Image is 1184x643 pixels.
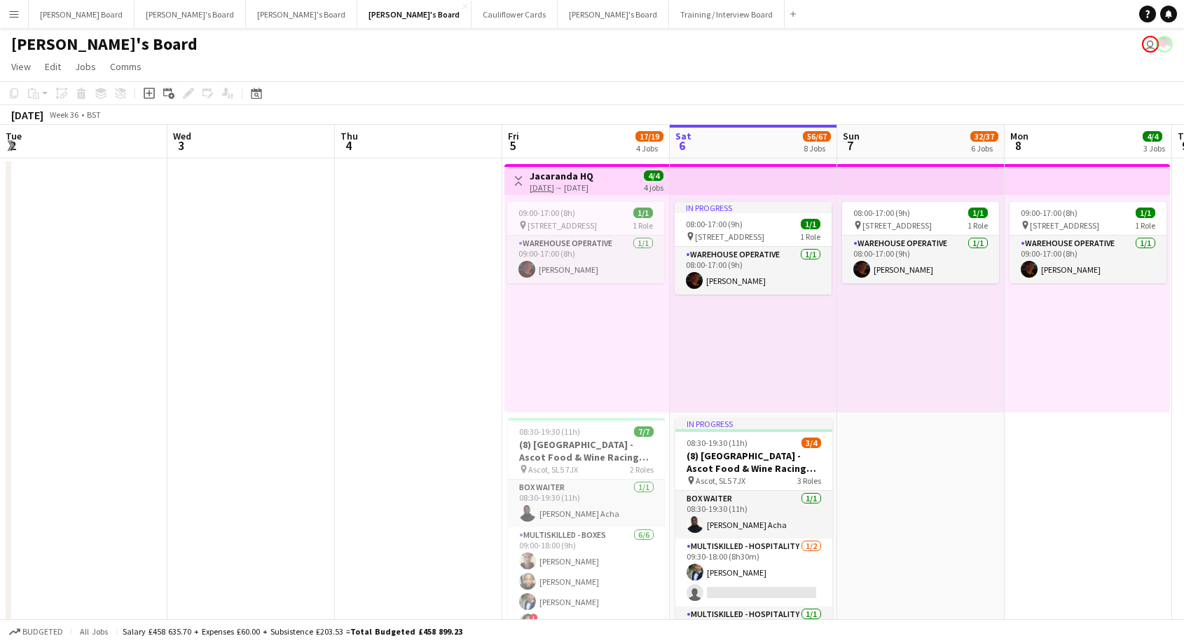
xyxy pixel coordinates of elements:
span: 56/67 [803,131,831,142]
span: Edit [45,60,61,73]
span: 8 [1008,137,1028,154]
div: 4 jobs [644,181,663,193]
span: [STREET_ADDRESS] [695,231,764,242]
span: 08:30-19:30 (11h) [687,438,748,448]
span: 1 Role [968,220,988,231]
div: [DATE] [11,108,43,122]
app-job-card: 08:30-19:30 (11h)7/7(8) [GEOGRAPHIC_DATA] - Ascot Food & Wine Racing Weekend🏇🏼 Ascot, SL5 7JX2 Ro... [508,418,665,625]
span: Thu [340,130,358,142]
span: Jobs [75,60,96,73]
span: 09:00-17:00 (8h) [1021,208,1078,218]
span: 09:00-17:00 (8h) [518,208,575,218]
span: Sat [675,130,691,142]
span: [STREET_ADDRESS] [528,220,597,231]
span: 3/4 [801,438,821,448]
button: [PERSON_NAME] Board [29,1,135,28]
button: [PERSON_NAME]'s Board [246,1,357,28]
span: ! [530,614,538,622]
button: Budgeted [7,624,65,639]
span: Wed [173,130,191,142]
span: Comms [110,60,142,73]
div: 6 Jobs [971,143,998,154]
span: View [11,60,31,73]
span: 08:00-17:00 (9h) [853,208,910,218]
span: 7/7 [634,426,654,437]
app-job-card: 09:00-17:00 (8h)1/1 [STREET_ADDRESS]1 RoleWarehouse Operative1/109:00-17:00 (8h)[PERSON_NAME] [1010,202,1166,283]
app-card-role: Warehouse Operative1/109:00-17:00 (8h)[PERSON_NAME] [1010,236,1166,283]
button: Cauliflower Cards [471,1,558,28]
span: 3 [171,137,191,154]
span: Sun [843,130,860,142]
a: View [6,57,36,76]
div: BST [87,109,101,120]
app-card-role: Multiskilled - Hospitality1/209:30-18:00 (8h30m)[PERSON_NAME] [675,539,832,607]
app-card-role: Warehouse Operative1/108:00-17:00 (9h)[PERSON_NAME] [842,236,999,283]
app-job-card: 09:00-17:00 (8h)1/1 [STREET_ADDRESS]1 RoleWarehouse Operative1/109:00-17:00 (8h)[PERSON_NAME] [507,202,664,283]
span: 4 [338,137,358,154]
div: → [DATE] [530,182,593,193]
span: 2 Roles [630,464,654,475]
app-job-card: In progress08:30-19:30 (11h)3/4(8) [GEOGRAPHIC_DATA] - Ascot Food & Wine Racing Weekend🏇🏼 Ascot, ... [675,418,832,625]
span: 6 [673,137,691,154]
app-job-card: 08:00-17:00 (9h)1/1 [STREET_ADDRESS]1 RoleWarehouse Operative1/108:00-17:00 (9h)[PERSON_NAME] [842,202,999,283]
a: Jobs [69,57,102,76]
div: 8 Jobs [804,143,830,154]
span: 1/1 [1136,208,1155,218]
button: [PERSON_NAME]'s Board [135,1,246,28]
app-card-role: Warehouse Operative1/109:00-17:00 (8h)[PERSON_NAME] [507,236,664,283]
a: Edit [39,57,67,76]
button: [PERSON_NAME]'s Board [558,1,669,28]
span: Week 36 [46,109,81,120]
app-card-role: Warehouse Operative1/108:00-17:00 (9h)[PERSON_NAME] [675,247,832,295]
div: In progress [675,202,832,213]
app-user-avatar: Kathryn Davies [1142,36,1159,53]
h3: (8) [GEOGRAPHIC_DATA] - Ascot Food & Wine Racing Weekend🏇🏼 [508,438,665,463]
span: Fri [508,130,519,142]
tcxspan: Call 05-09-2025 via 3CX [530,182,554,193]
span: 4/4 [644,170,663,181]
span: 4/4 [1143,131,1162,142]
span: 1/1 [633,208,653,218]
span: All jobs [77,626,111,637]
span: Total Budgeted £458 899.23 [350,626,462,637]
a: Comms [104,57,147,76]
span: 08:00-17:00 (9h) [686,219,743,229]
span: 3 Roles [797,475,821,486]
span: Ascot, SL5 7JX [696,475,745,486]
span: [STREET_ADDRESS] [1030,220,1099,231]
span: 17/19 [635,131,663,142]
span: Budgeted [22,627,63,637]
span: 1/1 [801,219,820,229]
span: 2 [4,137,22,154]
div: 3 Jobs [1143,143,1165,154]
span: 5 [506,137,519,154]
span: 1/1 [968,208,988,218]
h3: Jacaranda HQ [530,170,593,182]
app-card-role: BOX Waiter1/108:30-19:30 (11h)[PERSON_NAME] Acha [508,480,665,527]
app-user-avatar: Jakub Zalibor [1156,36,1173,53]
span: 32/37 [970,131,998,142]
button: [PERSON_NAME]'s Board [357,1,471,28]
span: Tue [6,130,22,142]
span: 7 [841,137,860,154]
div: 4 Jobs [636,143,663,154]
app-job-card: In progress08:00-17:00 (9h)1/1 [STREET_ADDRESS]1 RoleWarehouse Operative1/108:00-17:00 (9h)[PERSO... [675,202,832,295]
app-card-role: BOX Waiter1/108:30-19:30 (11h)[PERSON_NAME] Acha [675,491,832,539]
div: Salary £458 635.70 + Expenses £60.00 + Subsistence £203.53 = [123,626,462,637]
span: 08:30-19:30 (11h) [519,426,580,437]
h3: (8) [GEOGRAPHIC_DATA] - Ascot Food & Wine Racing Weekend🏇🏼 [675,449,832,475]
span: Ascot, SL5 7JX [528,464,578,475]
button: Training / Interview Board [669,1,785,28]
h1: [PERSON_NAME]'s Board [11,34,198,55]
span: 1 Role [1135,220,1155,231]
div: In progress [675,418,832,429]
span: 1 Role [800,231,820,242]
span: Mon [1010,130,1028,142]
span: [STREET_ADDRESS] [862,220,932,231]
